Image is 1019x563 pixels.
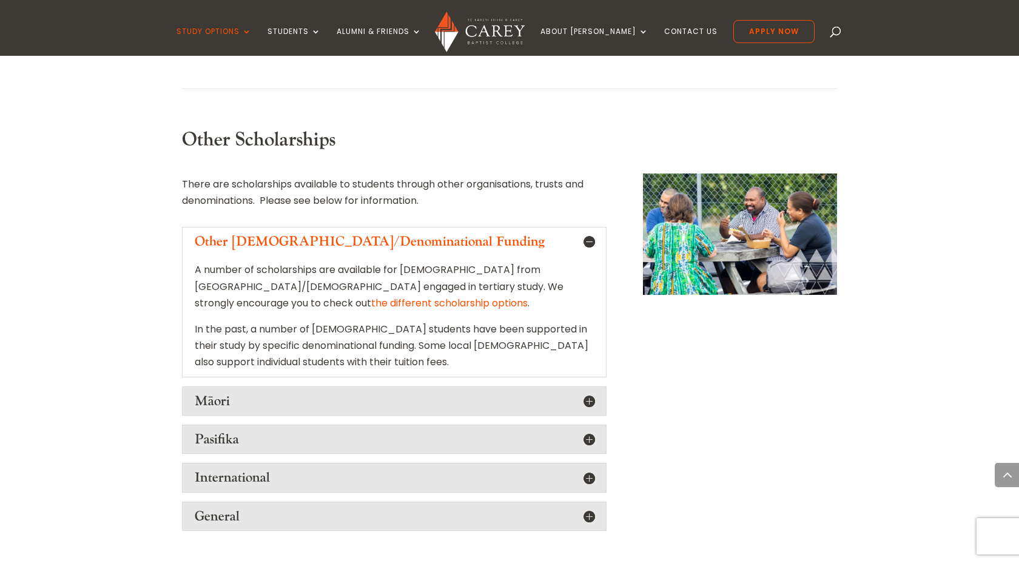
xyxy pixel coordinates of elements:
h5: International [195,470,594,485]
a: Alumni & Friends [337,27,422,56]
a: Study Options [177,27,252,56]
p: In the past, a number of [DEMOGRAPHIC_DATA] students have been supported in their study by specif... [195,321,594,371]
a: Students [267,27,321,56]
h5: Pasifika [195,431,594,447]
a: About [PERSON_NAME] [540,27,648,56]
h5: General [195,508,594,524]
h3: Other Scholarships [182,129,607,158]
img: Carey Baptist College [435,12,524,52]
a: Contact Us [664,27,718,56]
h5: Other [DEMOGRAPHIC_DATA]/Denominational Funding [195,234,594,249]
p: A number of scholarships are available for [DEMOGRAPHIC_DATA] from [GEOGRAPHIC_DATA]/[DEMOGRAPHIC... [195,261,594,321]
a: the different scholarship options [371,296,528,310]
a: Apply Now [733,20,815,43]
p: There are scholarships available to students through other organisations, trusts and denomination... [182,176,607,209]
h5: Māori [195,393,594,409]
